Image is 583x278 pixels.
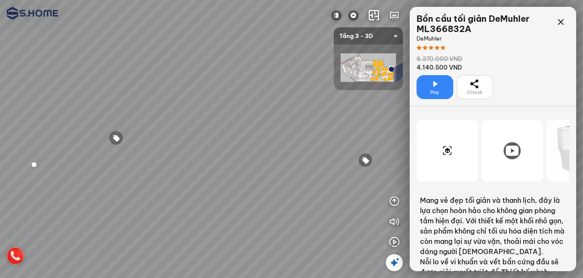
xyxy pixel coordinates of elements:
[348,10,359,20] img: logo
[440,45,446,50] span: star
[7,247,24,264] img: hotline_icon_VCHHFN9JCFPE.png
[429,45,434,50] span: star
[331,10,341,20] img: Đóng
[7,7,58,20] img: logo
[341,53,396,82] img: shome_ha_dong_l_734JT7MRRNHH.png
[423,45,428,50] span: star
[420,195,566,257] p: Mang vẻ đẹp tối giản và thanh lịch, đây là lựa chọn hoàn hảo cho không gian phòng tắm hiện đại. V...
[430,89,439,96] span: Play
[417,34,552,43] div: DeMuhler
[417,45,422,50] span: star
[417,14,552,34] div: Bồn cầu tối giản DeMuhler ML366832A
[339,27,397,44] span: Tầng 3 - 3D
[467,89,482,96] span: Chia sẻ
[434,45,440,50] span: star
[417,55,552,63] div: 6.370.000 VND
[417,63,552,72] div: 4.140.500 VND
